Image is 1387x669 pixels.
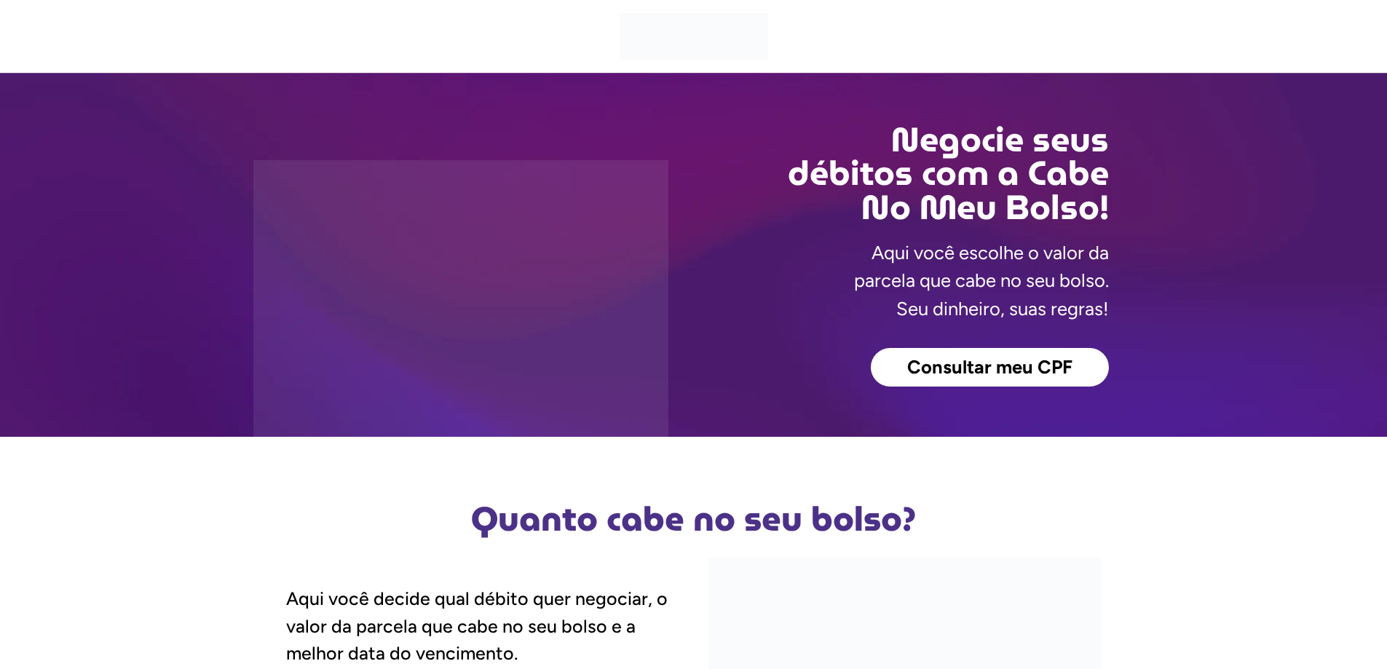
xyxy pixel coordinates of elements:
a: Consultar meu CPF [871,348,1109,387]
span: Consultar meu CPF [907,358,1072,377]
h2: Quanto cabe no seu bolso? [279,502,1109,536]
p: Aqui você escolhe o valor da parcela que cabe no seu bolso. Seu dinheiro, suas regras! [854,239,1109,322]
img: Cabe no Meu Bolso [620,13,768,60]
h2: Negocie seus débitos com a Cabe No Meu Bolso! [694,123,1109,224]
p: Aqui você decide qual débito quer negociar, o valor da parcela que cabe no seu bolso e a melhor d... [286,585,694,668]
